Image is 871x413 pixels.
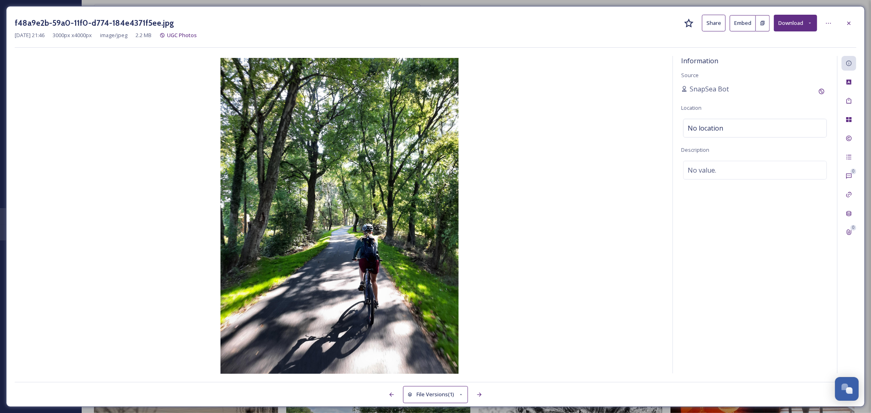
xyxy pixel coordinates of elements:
[15,31,45,39] span: [DATE] 21:46
[702,15,726,31] button: Share
[681,146,709,153] span: Description
[15,58,664,375] img: 1N24R-Eh8LP5MbRyPPckYfd3srOb26E1x.jpg
[681,104,702,111] span: Location
[774,15,817,31] button: Download
[53,31,92,39] span: 3000 px x 4000 px
[136,31,151,39] span: 2.2 MB
[688,123,723,133] span: No location
[681,56,718,65] span: Information
[851,225,856,231] div: 0
[403,386,468,403] button: File Versions(1)
[167,31,197,39] span: UGC Photos
[688,165,716,175] span: No value.
[835,377,859,401] button: Open Chat
[100,31,127,39] span: image/jpeg
[730,15,756,31] button: Embed
[690,84,729,94] span: SnapSea Bot
[15,17,174,29] h3: f48a9e2b-59a0-11f0-d774-184e4371f5ee.jpg
[851,169,856,174] div: 0
[681,71,699,79] span: Source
